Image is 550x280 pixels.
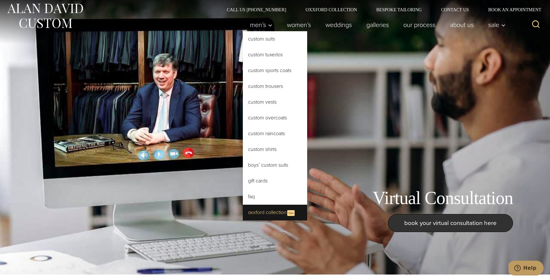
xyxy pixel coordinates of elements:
[217,7,296,12] a: Call Us [PHONE_NUMBER]
[243,18,509,31] nav: Primary Navigation
[479,7,544,12] a: Book an Appointment
[243,189,307,204] a: FAQ
[243,79,307,94] a: Custom Trousers
[373,187,513,209] h1: Virtual Consultation
[296,7,367,12] a: Oxxford Collection
[243,110,307,126] a: Custom Overcoats
[481,18,509,31] button: Sale sub menu toggle
[243,205,307,220] a: Oxxford CollectionNew
[243,157,307,173] a: Boys’ Custom Suits
[243,173,307,189] a: Gift Cards
[528,17,544,33] button: View Search Form
[243,31,307,47] a: Custom Suits
[318,18,359,31] a: weddings
[243,142,307,157] a: Custom Shirts
[443,18,481,31] a: About Us
[243,63,307,78] a: Custom Sports Coats
[404,218,497,228] span: book your virtual consultation here
[6,2,84,30] img: Alan David Custom
[388,214,513,232] a: book your virtual consultation here
[287,210,295,216] span: New
[243,47,307,62] a: Custom Tuxedos
[280,18,318,31] a: Women’s
[396,18,443,31] a: Our Process
[217,7,544,12] nav: Secondary Navigation
[243,18,280,31] button: Child menu of Men’s
[243,126,307,141] a: Custom Raincoats
[359,18,396,31] a: Galleries
[367,7,431,12] a: Bespoke Tailoring
[509,261,544,277] iframe: Opens a widget where you can chat to one of our agents
[431,7,479,12] a: Contact Us
[243,94,307,110] a: Custom Vests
